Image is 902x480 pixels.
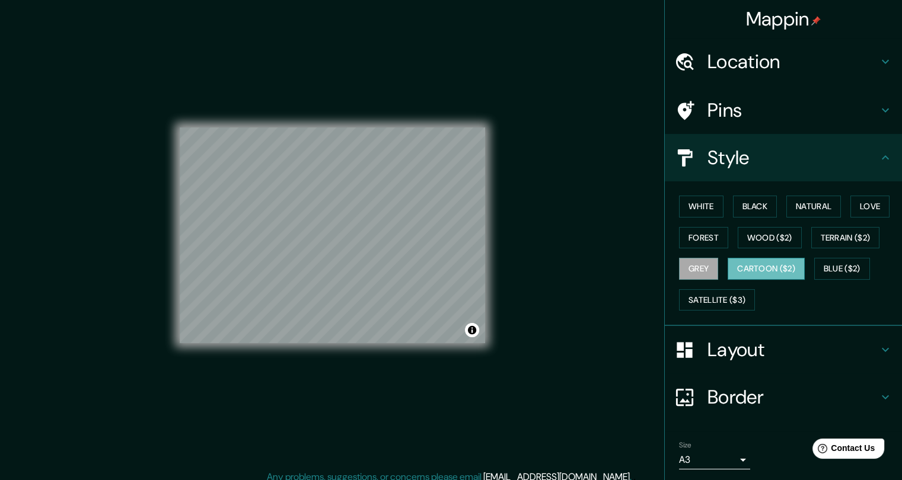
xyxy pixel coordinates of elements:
[665,373,902,421] div: Border
[665,134,902,181] div: Style
[707,98,878,122] h4: Pins
[746,7,821,31] h4: Mappin
[679,440,691,450] label: Size
[814,258,870,280] button: Blue ($2)
[707,338,878,361] h4: Layout
[796,434,889,467] iframe: Help widget launcher
[465,323,479,337] button: Toggle attribution
[786,196,841,217] button: Natural
[707,146,878,169] h4: Style
[811,16,821,25] img: pin-icon.png
[665,87,902,134] div: Pins
[850,196,890,217] button: Love
[733,196,777,217] button: Black
[180,127,485,343] canvas: Map
[679,196,723,217] button: White
[707,50,878,73] h4: Location
[811,227,880,249] button: Terrain ($2)
[679,227,728,249] button: Forest
[665,326,902,373] div: Layout
[679,450,750,469] div: A3
[707,385,878,409] h4: Border
[679,258,718,280] button: Grey
[665,38,902,85] div: Location
[679,289,755,311] button: Satellite ($3)
[738,227,802,249] button: Wood ($2)
[728,258,805,280] button: Cartoon ($2)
